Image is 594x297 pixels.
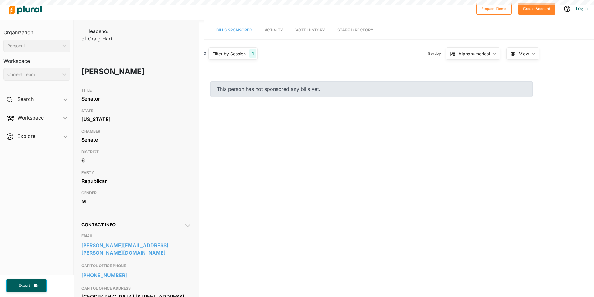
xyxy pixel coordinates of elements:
[216,21,252,39] a: Bills Sponsored
[3,52,70,66] h3: Workspace
[459,50,490,57] div: Alphanumerical
[210,81,533,97] div: This person has not sponsored any bills yet.
[476,5,512,12] a: Request Demo
[81,62,147,81] h1: [PERSON_NAME]
[81,115,191,124] div: [US_STATE]
[81,189,191,197] h3: GENDER
[204,51,206,56] div: 0
[81,197,191,206] div: M
[14,283,34,288] span: Export
[81,107,191,115] h3: STATE
[265,21,283,39] a: Activity
[81,87,191,94] h3: TITLE
[81,222,116,227] span: Contact Info
[81,169,191,176] h3: PARTY
[17,96,34,102] h2: Search
[576,6,588,11] a: Log In
[6,279,47,292] button: Export
[7,71,60,78] div: Current Team
[3,23,70,37] h3: Organization
[265,28,283,32] span: Activity
[81,241,191,257] a: [PERSON_NAME][EMAIL_ADDRESS][PERSON_NAME][DOMAIN_NAME]
[81,148,191,156] h3: DISTRICT
[81,271,191,280] a: [PHONE_NUMBER]
[81,94,191,103] div: Senator
[337,21,373,39] a: Staff Directory
[518,5,555,12] a: Create Account
[81,285,191,292] h3: CAPITOL OFFICE ADDRESS
[428,51,446,56] span: Sort by
[81,156,191,165] div: 6
[81,135,191,144] div: Senate
[476,3,512,15] button: Request Demo
[81,262,191,270] h3: CAPITOL OFFICE PHONE
[216,28,252,32] span: Bills Sponsored
[295,21,325,39] a: Vote History
[81,232,191,240] h3: EMAIL
[518,3,555,15] button: Create Account
[212,50,246,57] div: Filter by Session
[81,176,191,186] div: Republican
[7,43,60,49] div: Personal
[519,50,529,57] span: View
[81,128,191,135] h3: CHAMBER
[295,28,325,32] span: Vote History
[249,49,256,58] div: 1
[81,27,112,42] img: Headshot of Craig Hart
